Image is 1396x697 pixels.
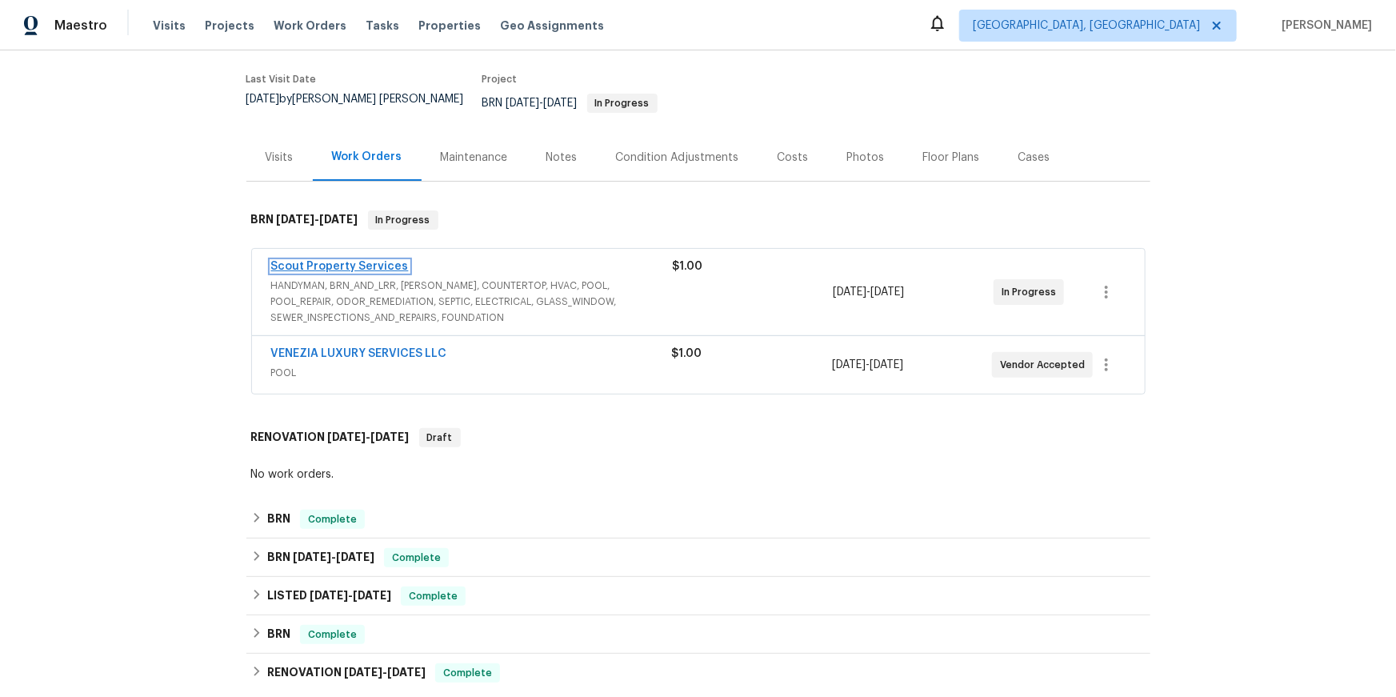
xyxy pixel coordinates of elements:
[832,357,903,373] span: -
[274,18,346,34] span: Work Orders
[673,261,703,272] span: $1.00
[246,94,482,124] div: by [PERSON_NAME] [PERSON_NAME]
[328,431,366,443] span: [DATE]
[293,551,331,563] span: [DATE]
[320,214,358,225] span: [DATE]
[267,548,374,567] h6: BRN
[1018,150,1050,166] div: Cases
[1002,284,1062,300] span: In Progress
[246,539,1150,577] div: BRN [DATE]-[DATE]Complete
[833,286,866,298] span: [DATE]
[847,150,885,166] div: Photos
[923,150,980,166] div: Floor Plans
[870,286,904,298] span: [DATE]
[778,150,809,166] div: Costs
[267,587,391,606] h6: LISTED
[251,428,410,447] h6: RENOVATION
[370,212,437,228] span: In Progress
[246,500,1150,539] div: BRN Complete
[251,467,1146,483] div: No work orders.
[251,210,358,230] h6: BRN
[589,98,656,108] span: In Progress
[344,667,382,678] span: [DATE]
[402,588,464,604] span: Complete
[54,18,107,34] span: Maestro
[246,654,1150,692] div: RENOVATION [DATE]-[DATE]Complete
[482,98,658,109] span: BRN
[832,359,866,371] span: [DATE]
[271,348,447,359] a: VENEZIA LUXURY SERVICES LLC
[482,74,518,84] span: Project
[153,18,186,34] span: Visits
[246,94,280,105] span: [DATE]
[344,667,426,678] span: -
[328,431,410,443] span: -
[506,98,540,109] span: [DATE]
[366,20,399,31] span: Tasks
[833,284,904,300] span: -
[266,150,294,166] div: Visits
[293,551,374,563] span: -
[418,18,481,34] span: Properties
[672,348,702,359] span: $1.00
[371,431,410,443] span: [DATE]
[271,365,672,381] span: POOL
[973,18,1200,34] span: [GEOGRAPHIC_DATA], [GEOGRAPHIC_DATA]
[205,18,254,34] span: Projects
[441,150,508,166] div: Maintenance
[437,665,498,681] span: Complete
[1275,18,1372,34] span: [PERSON_NAME]
[277,214,358,225] span: -
[267,510,290,529] h6: BRN
[277,214,315,225] span: [DATE]
[267,663,426,683] h6: RENOVATION
[310,590,391,601] span: -
[353,590,391,601] span: [DATE]
[302,511,363,527] span: Complete
[246,194,1150,246] div: BRN [DATE]-[DATE]In Progress
[271,278,673,326] span: HANDYMAN, BRN_AND_LRR, [PERSON_NAME], COUNTERTOP, HVAC, POOL, POOL_REPAIR, ODOR_REMEDIATION, SEPT...
[336,551,374,563] span: [DATE]
[246,577,1150,615] div: LISTED [DATE]-[DATE]Complete
[544,98,578,109] span: [DATE]
[1000,357,1091,373] span: Vendor Accepted
[421,430,459,446] span: Draft
[870,359,903,371] span: [DATE]
[500,18,604,34] span: Geo Assignments
[332,149,402,165] div: Work Orders
[387,667,426,678] span: [DATE]
[271,261,409,272] a: Scout Property Services
[246,412,1150,463] div: RENOVATION [DATE]-[DATE]Draft
[506,98,578,109] span: -
[246,615,1150,654] div: BRN Complete
[546,150,578,166] div: Notes
[386,550,447,566] span: Complete
[310,590,348,601] span: [DATE]
[616,150,739,166] div: Condition Adjustments
[246,74,317,84] span: Last Visit Date
[302,627,363,643] span: Complete
[267,625,290,644] h6: BRN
